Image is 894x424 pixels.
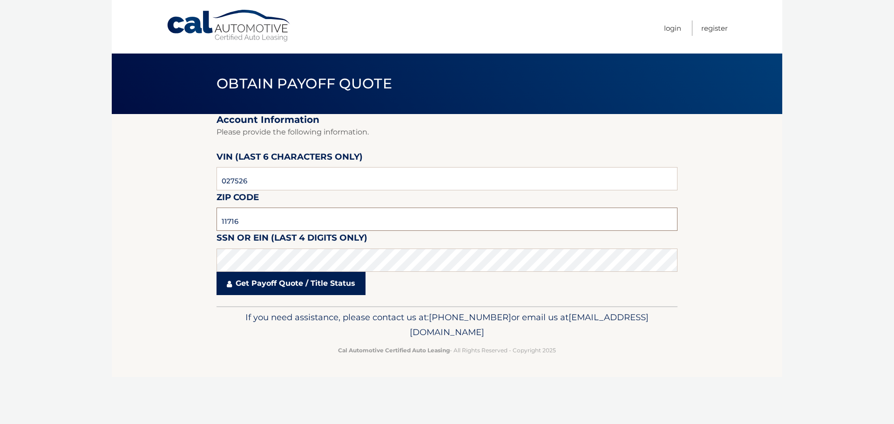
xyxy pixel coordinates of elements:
[223,345,671,355] p: - All Rights Reserved - Copyright 2025
[701,20,728,36] a: Register
[223,310,671,340] p: If you need assistance, please contact us at: or email us at
[338,347,450,354] strong: Cal Automotive Certified Auto Leasing
[217,75,392,92] span: Obtain Payoff Quote
[166,9,292,42] a: Cal Automotive
[217,114,677,126] h2: Account Information
[217,272,366,295] a: Get Payoff Quote / Title Status
[217,126,677,139] p: Please provide the following information.
[664,20,681,36] a: Login
[217,231,367,248] label: SSN or EIN (last 4 digits only)
[217,150,363,167] label: VIN (last 6 characters only)
[217,190,259,208] label: Zip Code
[429,312,511,323] span: [PHONE_NUMBER]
